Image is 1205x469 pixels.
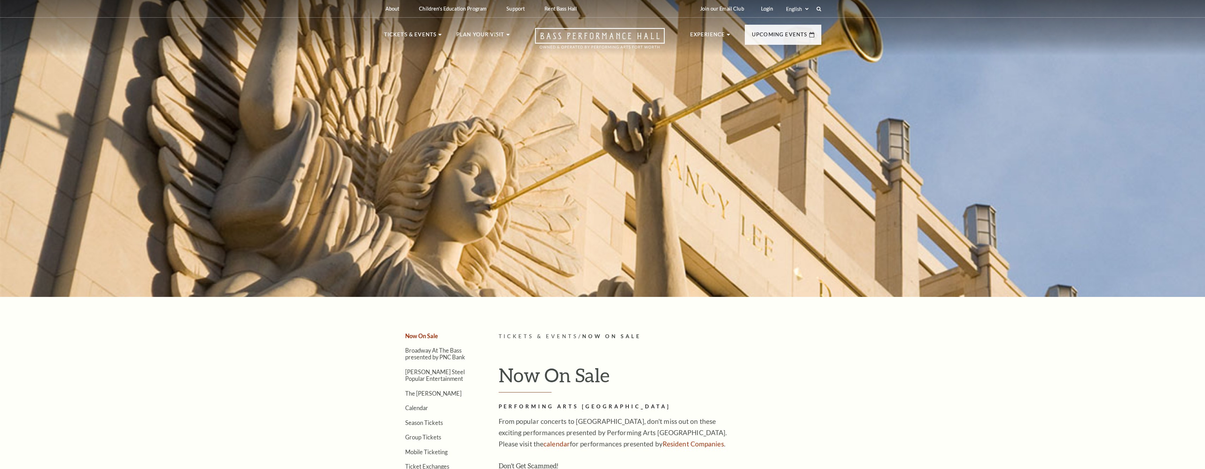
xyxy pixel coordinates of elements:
[405,390,462,397] a: The [PERSON_NAME]
[405,449,448,455] a: Mobile Ticketing
[543,440,570,448] a: calendar
[384,30,437,43] p: Tickets & Events
[405,419,443,426] a: Season Tickets
[385,6,400,12] p: About
[499,416,728,450] p: From popular concerts to [GEOGRAPHIC_DATA], don't miss out on these exciting performances present...
[405,347,465,360] a: Broadway At The Bass presented by PNC Bank
[690,30,725,43] p: Experience
[544,6,577,12] p: Rent Bass Hall
[785,6,810,12] select: Select:
[506,6,525,12] p: Support
[456,30,505,43] p: Plan Your Visit
[405,333,438,339] a: Now On Sale
[663,440,724,448] a: Resident Companies
[499,333,579,339] span: Tickets & Events
[752,30,808,43] p: Upcoming Events
[499,332,821,341] p: /
[405,368,465,382] a: [PERSON_NAME] Steel Popular Entertainment
[499,364,821,392] h1: Now On Sale
[419,6,487,12] p: Children's Education Program
[499,402,728,411] h2: Performing Arts [GEOGRAPHIC_DATA]
[405,404,428,411] a: Calendar
[582,333,641,339] span: Now On Sale
[405,434,441,440] a: Group Tickets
